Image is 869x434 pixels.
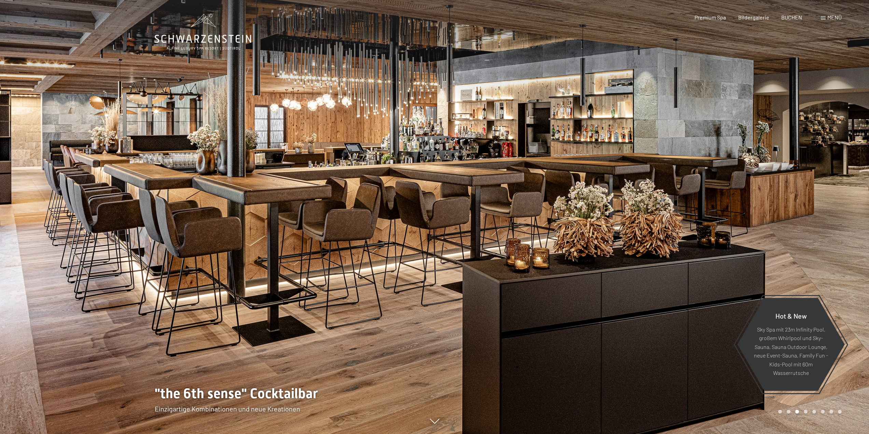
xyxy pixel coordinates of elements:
div: Carousel Page 2 [787,410,790,414]
div: Carousel Page 6 [821,410,825,414]
div: Carousel Page 5 [812,410,816,414]
div: Carousel Page 3 (Current Slide) [795,410,799,414]
a: Premium Spa [695,14,726,20]
div: Carousel Page 7 [829,410,833,414]
span: Menü [827,14,842,20]
div: Carousel Page 4 [804,410,808,414]
div: Carousel Page 1 [778,410,782,414]
div: Carousel Pagination [776,410,842,414]
a: Bildergalerie [738,14,769,20]
p: Sky Spa mit 23m Infinity Pool, großem Whirlpool und Sky-Sauna, Sauna Outdoor Lounge, neue Event-S... [754,325,828,377]
a: Hot & New Sky Spa mit 23m Infinity Pool, großem Whirlpool und Sky-Sauna, Sauna Outdoor Lounge, ne... [737,297,845,391]
a: BUCHEN [781,14,802,20]
div: Carousel Page 8 [838,410,842,414]
span: Hot & New [775,311,807,320]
